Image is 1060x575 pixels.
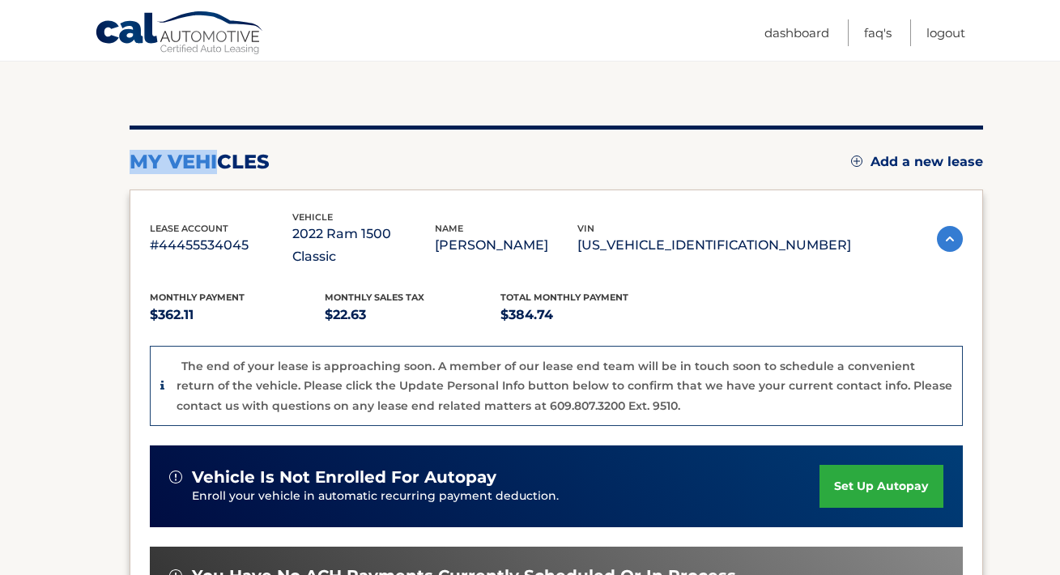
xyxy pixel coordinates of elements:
[577,223,594,234] span: vin
[325,304,500,326] p: $22.63
[130,150,270,174] h2: my vehicles
[150,304,326,326] p: $362.11
[169,471,182,483] img: alert-white.svg
[150,223,228,234] span: lease account
[292,223,435,268] p: 2022 Ram 1500 Classic
[177,359,952,413] p: The end of your lease is approaching soon. A member of our lease end team will be in touch soon t...
[192,488,820,505] p: Enroll your vehicle in automatic recurring payment deduction.
[292,211,333,223] span: vehicle
[926,19,965,46] a: Logout
[435,223,463,234] span: name
[150,292,245,303] span: Monthly Payment
[150,234,292,257] p: #44455534045
[500,304,676,326] p: $384.74
[325,292,424,303] span: Monthly sales Tax
[937,226,963,252] img: accordion-active.svg
[851,154,983,170] a: Add a new lease
[435,234,577,257] p: [PERSON_NAME]
[819,465,943,508] a: set up autopay
[864,19,892,46] a: FAQ's
[500,292,628,303] span: Total Monthly Payment
[192,467,496,488] span: vehicle is not enrolled for autopay
[95,11,265,57] a: Cal Automotive
[851,155,862,167] img: add.svg
[764,19,829,46] a: Dashboard
[577,234,851,257] p: [US_VEHICLE_IDENTIFICATION_NUMBER]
